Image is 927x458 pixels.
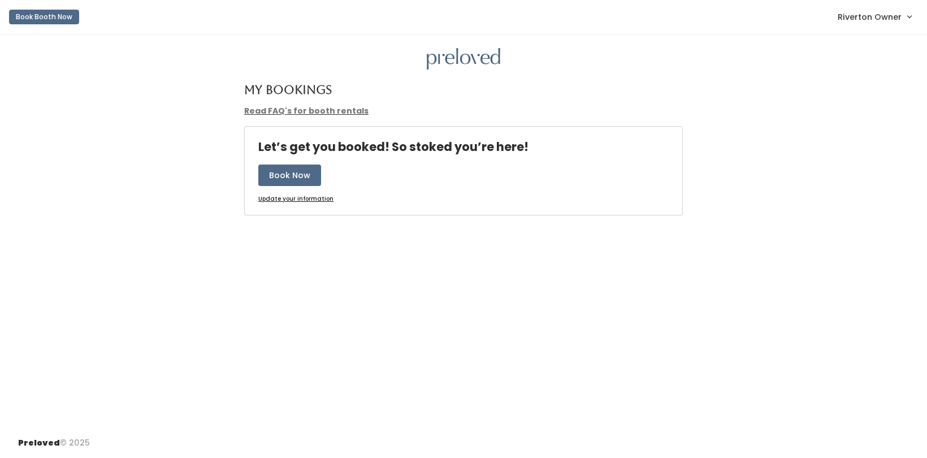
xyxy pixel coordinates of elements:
img: preloved logo [427,48,500,70]
h4: Let’s get you booked! So stoked you’re here! [258,140,529,153]
a: Book Booth Now [9,5,79,29]
a: Update your information [258,195,333,204]
span: Riverton Owner [838,11,902,23]
div: © 2025 [18,428,90,449]
span: Preloved [18,437,60,448]
u: Update your information [258,195,333,203]
h4: My Bookings [244,83,332,96]
button: Book Booth Now [9,10,79,24]
a: Riverton Owner [826,5,922,29]
a: Read FAQ's for booth rentals [244,105,369,116]
button: Book Now [258,165,321,186]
